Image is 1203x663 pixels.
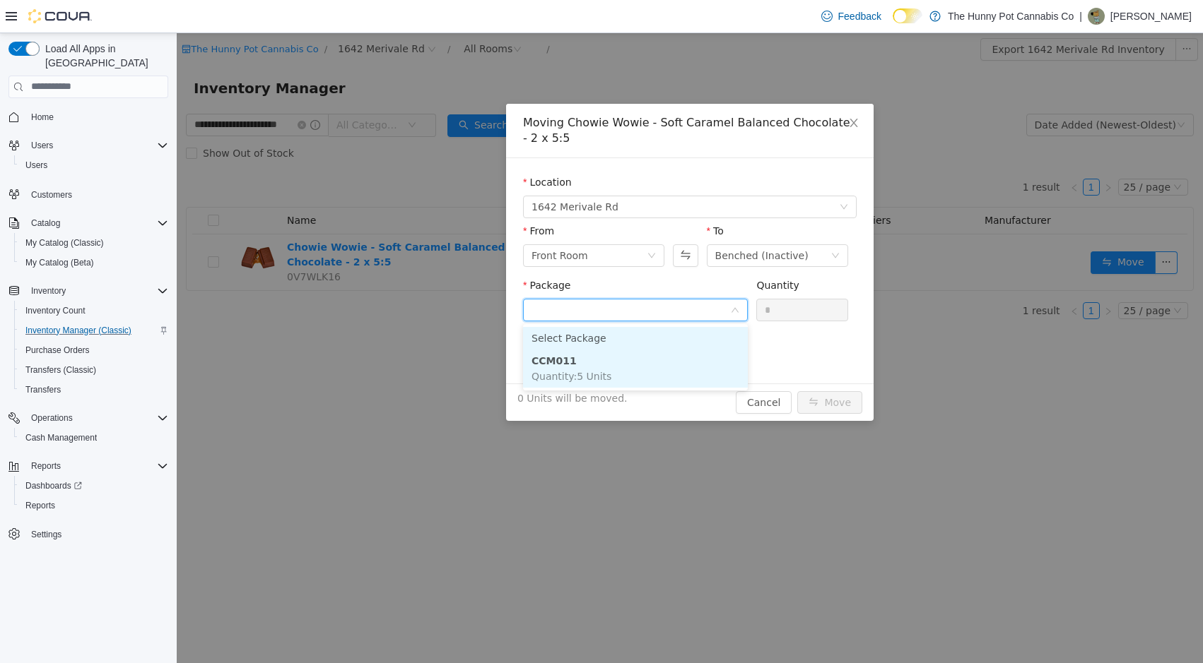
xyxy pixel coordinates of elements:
[20,477,88,494] a: Dashboards
[554,273,563,282] i: icon: down
[20,302,91,319] a: Inventory Count
[20,362,168,378] span: Transfers (Classic)
[14,496,174,515] button: Reports
[20,477,168,494] span: Dashboards
[20,302,168,319] span: Inventory Count
[3,281,174,301] button: Inventory
[25,525,168,543] span: Settings
[25,282,71,299] button: Inventory
[14,233,174,253] button: My Catalog (Classic)
[20,429,168,446] span: Cash Management
[25,325,131,336] span: Inventory Manager (Classic)
[346,82,680,113] div: Moving Chowie Wowie - Soft Caramel Balanced Chocolate - 2 x 5:5
[20,381,66,398] a: Transfers
[657,71,697,110] button: Close
[893,23,893,24] span: Dark Mode
[31,112,54,123] span: Home
[471,218,479,228] i: icon: down
[3,107,174,127] button: Home
[25,109,59,126] a: Home
[25,186,78,203] a: Customers
[341,358,451,373] span: 0 Units will be moved.
[3,184,174,204] button: Customers
[3,213,174,233] button: Catalog
[346,246,394,258] label: Package
[20,429,102,446] a: Cash Management
[25,384,61,395] span: Transfers
[663,169,671,179] i: icon: down
[20,342,95,359] a: Purchase Orders
[31,529,61,540] span: Settings
[25,137,59,154] button: Users
[25,282,168,299] span: Inventory
[25,237,104,249] span: My Catalog (Classic)
[40,42,168,70] span: Load All Apps in [GEOGRAPHIC_DATA]
[346,316,571,354] li: CCM011
[25,526,67,543] a: Settings
[14,476,174,496] a: Dashboards
[14,155,174,175] button: Users
[893,8,922,23] input: Dark Mode
[25,432,97,443] span: Cash Management
[25,364,96,376] span: Transfers (Classic)
[20,497,61,514] a: Reports
[20,362,102,378] a: Transfers (Classic)
[25,108,168,126] span: Home
[31,412,73,424] span: Operations
[816,2,887,30] a: Feedback
[14,321,174,340] button: Inventory Manager (Classic)
[25,458,168,474] span: Reports
[14,428,174,448] button: Cash Management
[14,340,174,360] button: Purchase Orders
[496,211,521,234] button: Swap
[25,480,82,491] span: Dashboards
[20,157,168,174] span: Users
[31,285,66,297] span: Inventory
[671,84,683,95] i: icon: close
[838,9,881,23] span: Feedback
[1079,8,1082,25] p: |
[20,381,168,398] span: Transfers
[25,458,66,474] button: Reports
[25,215,168,232] span: Catalog
[31,189,72,201] span: Customers
[25,137,168,154] span: Users
[14,253,174,273] button: My Catalog (Beta)
[25,410,78,426] button: Operations
[3,408,174,428] button: Operations
[1110,8,1192,25] p: [PERSON_NAME]
[580,246,623,258] label: Quantity
[355,322,400,333] strong: CCM011
[14,301,174,321] button: Inventory Count
[25,305,86,316] span: Inventory Count
[355,212,411,233] div: Front Room
[355,163,442,184] span: 1642 Merivale Rd
[20,322,168,339] span: Inventory Manager (Classic)
[1088,8,1105,25] div: Rehan Bhatti
[25,185,168,203] span: Customers
[25,500,55,511] span: Reports
[621,358,686,381] button: icon: swapMove
[28,9,92,23] img: Cova
[655,218,663,228] i: icon: down
[14,360,174,380] button: Transfers (Classic)
[3,456,174,476] button: Reports
[20,497,168,514] span: Reports
[20,234,168,251] span: My Catalog (Classic)
[355,268,553,289] input: Package
[20,234,110,251] a: My Catalog (Classic)
[31,140,53,151] span: Users
[355,338,435,349] span: Quantity : 5 Units
[530,192,547,203] label: To
[25,345,90,356] span: Purchase Orders
[559,358,615,381] button: Cancel
[346,143,395,155] label: Location
[20,254,100,271] a: My Catalog (Beta)
[25,215,66,232] button: Catalog
[3,136,174,155] button: Users
[20,254,168,271] span: My Catalog (Beta)
[20,322,137,339] a: Inventory Manager (Classic)
[346,192,377,203] label: From
[25,257,94,268] span: My Catalog (Beta)
[8,101,168,581] nav: Complex example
